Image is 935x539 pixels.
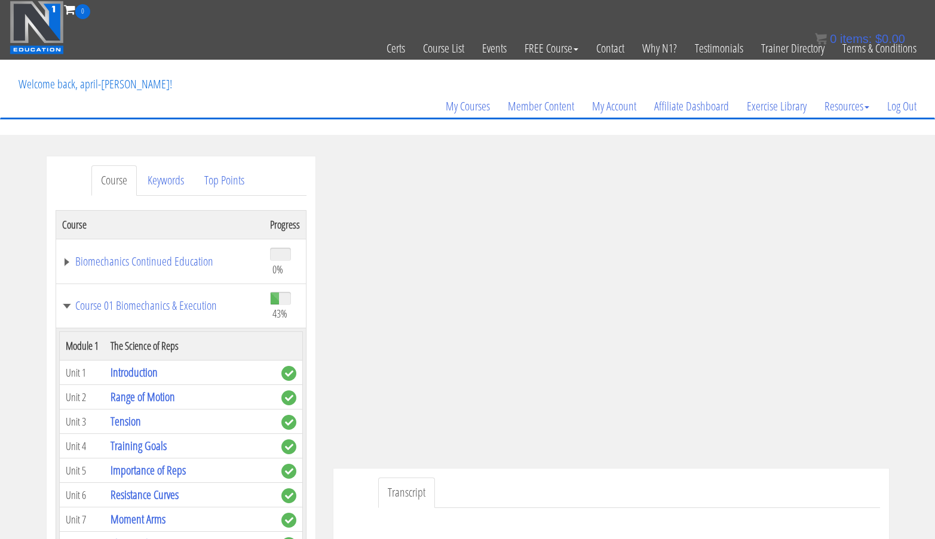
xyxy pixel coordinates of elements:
[59,434,105,458] td: Unit 4
[281,488,296,503] span: complete
[645,78,738,135] a: Affiliate Dashboard
[75,4,90,19] span: 0
[686,19,752,78] a: Testimonials
[878,78,925,135] a: Log Out
[111,364,158,380] a: Introduction
[105,332,275,361] th: The Science of Reps
[195,165,254,196] a: Top Points
[264,210,306,239] th: Progress
[62,255,258,267] a: Biomechanics Continued Education
[111,486,179,503] a: Resistance Curves
[62,300,258,312] a: Course 01 Biomechanics & Execution
[833,19,925,78] a: Terms & Conditions
[56,210,264,239] th: Course
[281,390,296,405] span: complete
[499,78,583,135] a: Member Content
[111,438,167,454] a: Training Goals
[10,1,64,54] img: n1-education
[738,78,816,135] a: Exercise Library
[830,32,836,45] span: 0
[281,464,296,479] span: complete
[281,415,296,430] span: complete
[111,511,165,527] a: Moment Arms
[583,78,645,135] a: My Account
[473,19,516,78] a: Events
[59,409,105,434] td: Unit 3
[875,32,882,45] span: $
[840,32,872,45] span: items:
[816,78,878,135] a: Resources
[437,78,499,135] a: My Courses
[111,462,186,478] a: Importance of Reps
[91,165,137,196] a: Course
[10,60,181,108] p: Welcome back, april-[PERSON_NAME]!
[815,33,827,45] img: icon11.png
[138,165,194,196] a: Keywords
[59,483,105,507] td: Unit 6
[111,389,175,405] a: Range of Motion
[59,458,105,483] td: Unit 5
[281,366,296,381] span: complete
[59,332,105,361] th: Module 1
[272,263,283,276] span: 0%
[281,439,296,454] span: complete
[272,307,287,320] span: 43%
[414,19,473,78] a: Course List
[815,32,905,45] a: 0 items: $0.00
[59,507,105,532] td: Unit 7
[281,513,296,528] span: complete
[587,19,633,78] a: Contact
[378,19,414,78] a: Certs
[111,413,141,429] a: Tension
[516,19,587,78] a: FREE Course
[59,385,105,409] td: Unit 2
[752,19,833,78] a: Trainer Directory
[875,32,905,45] bdi: 0.00
[633,19,686,78] a: Why N1?
[64,1,90,17] a: 0
[59,361,105,385] td: Unit 1
[378,478,435,508] a: Transcript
